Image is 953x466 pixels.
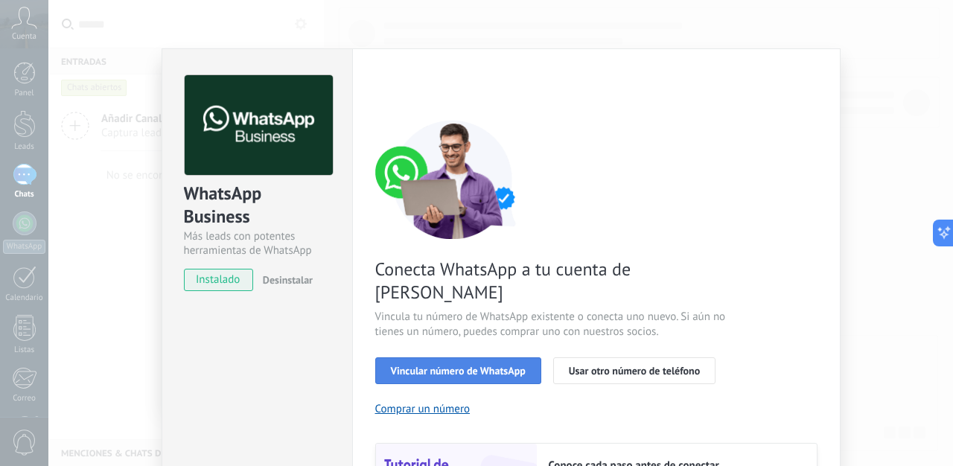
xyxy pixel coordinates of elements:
span: Conecta WhatsApp a tu cuenta de [PERSON_NAME] [375,258,730,304]
span: Vincula tu número de WhatsApp existente o conecta uno nuevo. Si aún no tienes un número, puedes c... [375,310,730,339]
button: Vincular número de WhatsApp [375,357,541,384]
span: Vincular número de WhatsApp [391,366,526,376]
button: Desinstalar [257,269,313,291]
img: logo_main.png [185,75,333,176]
button: Comprar un número [375,402,471,416]
span: instalado [185,269,252,291]
div: WhatsApp Business [184,182,331,229]
span: Desinstalar [263,273,313,287]
img: connect number [375,120,532,239]
button: Usar otro número de teléfono [553,357,715,384]
div: Más leads con potentes herramientas de WhatsApp [184,229,331,258]
span: Usar otro número de teléfono [569,366,700,376]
